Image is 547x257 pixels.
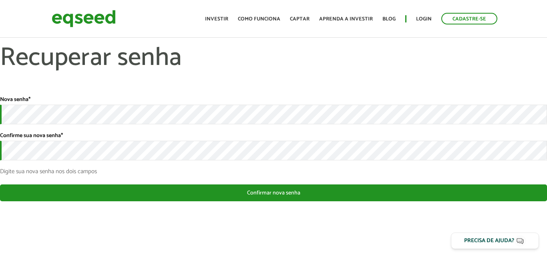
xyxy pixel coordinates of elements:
span: Este campo é obrigatório. [28,95,30,104]
a: Captar [290,16,310,22]
a: Como funciona [238,16,280,22]
a: Investir [205,16,228,22]
img: EqSeed [52,8,116,29]
span: Este campo é obrigatório. [61,131,63,140]
a: Cadastre-se [441,13,497,24]
a: Aprenda a investir [319,16,373,22]
a: Login [416,16,432,22]
a: Blog [382,16,396,22]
